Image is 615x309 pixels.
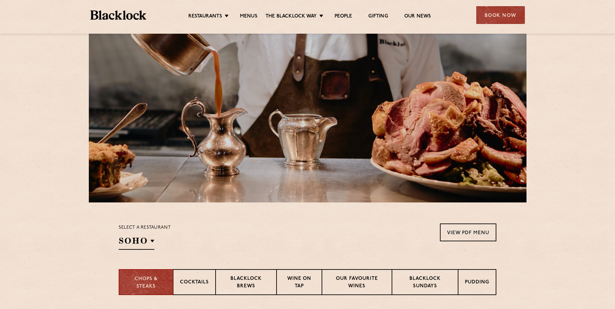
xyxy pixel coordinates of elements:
a: The Blacklock Way [266,13,317,20]
p: Cocktails [180,279,209,287]
div: Book Now [476,6,525,24]
p: Blacklock Sundays [399,275,451,291]
p: Wine on Tap [283,275,315,291]
p: Blacklock Brews [222,275,270,291]
p: Select a restaurant [119,223,171,232]
a: View PDF Menu [440,223,496,241]
p: Our favourite wines [329,275,385,291]
a: Gifting [368,13,388,20]
a: Our News [404,13,431,20]
a: People [335,13,352,20]
p: Chops & Steaks [126,276,166,290]
h2: SOHO [119,235,154,250]
a: Restaurants [188,13,222,20]
a: Menus [240,13,257,20]
img: BL_Textured_Logo-footer-cropped.svg [90,10,147,20]
p: Pudding [465,279,489,287]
